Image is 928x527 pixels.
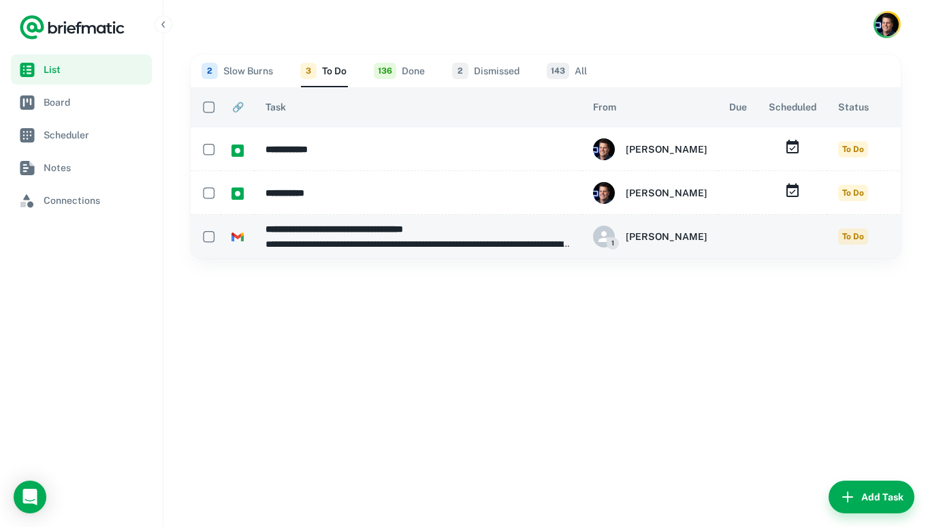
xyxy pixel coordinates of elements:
a: Board [11,87,152,117]
svg: Wednesday, 13 Aug ⋅ 10–10:30am [784,183,801,199]
span: 2 [202,63,218,79]
div: Load Chat [14,481,46,513]
span: To Do [838,185,868,201]
svg: Wednesday, 13 Aug ⋅ 6–6:30pm [784,139,801,155]
a: Connections [11,185,152,215]
button: Account button [874,11,901,38]
h6: [PERSON_NAME] [626,185,707,200]
a: Notes [11,153,152,183]
h6: [PERSON_NAME] [626,142,707,157]
span: Connections [44,193,146,208]
a: Logo [19,14,125,41]
img: ACg8ocLTSwdnLId6XXZhHKXZ45DGzAFEnZxo6--FnK847ku38oDiLwQz=s96-c [593,138,615,160]
span: 143 [547,63,569,79]
span: 🔗 [232,99,244,115]
span: From [593,99,616,115]
button: All [547,55,587,87]
span: Board [44,95,146,110]
a: List [11,55,152,85]
div: Ross Howard [593,138,707,160]
img: Ross Howard [876,13,899,36]
span: Status [838,99,869,115]
span: To Do [838,228,868,245]
button: Add Task [829,481,914,513]
button: Dismissed [452,55,519,87]
span: Scheduled [769,99,816,115]
span: Due [729,99,747,115]
span: List [44,62,146,77]
span: 136 [374,63,396,79]
img: https://app.briefmatic.com/assets/integrations/manual.png [231,145,244,157]
a: Scheduler [11,120,152,150]
div: Richie Lobb [593,226,707,247]
span: 3 [300,63,317,79]
span: To Do [838,141,868,157]
div: Ross Howard [593,182,707,204]
button: Slow Burns [202,55,273,87]
span: Notes [44,160,146,175]
img: https://app.briefmatic.com/assets/integrations/manual.png [231,187,244,200]
img: ACg8ocLTSwdnLId6XXZhHKXZ45DGzAFEnZxo6--FnK847ku38oDiLwQz=s96-c [593,182,615,204]
button: To Do [300,55,347,87]
span: Scheduler [44,127,146,142]
button: Done [374,55,425,87]
span: Task [266,99,286,115]
img: https://app.briefmatic.com/assets/integrations/gmail.png [231,231,244,243]
h6: [PERSON_NAME] [626,229,707,244]
span: 1 [607,237,619,250]
span: 2 [452,63,468,79]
